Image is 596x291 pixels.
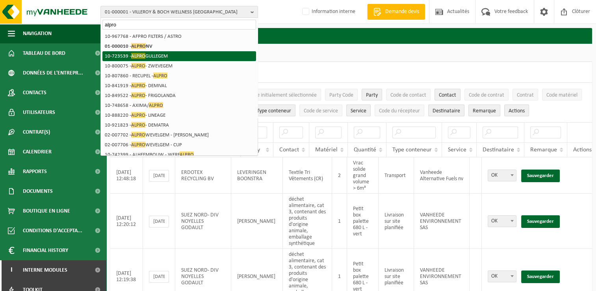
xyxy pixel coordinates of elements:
[546,92,577,98] span: Code matériel
[414,194,470,249] td: VANHEEDE ENVIRONNEMENT SAS
[253,104,295,116] button: Type conteneurType conteneur: Activate to sort
[488,271,516,282] span: OK
[23,221,82,241] span: Conditions d'accepta...
[249,92,317,98] span: Date initialement sélectionnée
[23,241,68,260] span: Financial History
[23,24,52,43] span: Navigation
[386,89,431,101] button: Code de contactCode de contact: Activate to sort
[231,157,283,194] td: LEVERINGEN BOONSTRA
[304,108,338,114] span: Code de service
[379,194,414,249] td: Livraison sur site planifiée
[362,89,382,101] button: PartyParty: Activate to sort
[379,157,414,194] td: Transport
[366,92,378,98] span: Party
[517,92,534,98] span: Contrat
[131,53,145,59] span: ALPRO
[488,216,516,227] span: OK
[102,81,256,91] li: 10-841919 - - DEMIVAL
[102,120,256,130] li: 10-921823 - - DEMATRA
[180,151,194,157] span: ALPRO
[347,194,379,249] td: Petit box palette 680 L - vert
[110,157,143,194] td: [DATE] 12:48:18
[315,147,338,153] span: Matériel
[434,89,460,101] button: ContactContact: Activate to sort
[488,215,516,227] span: OK
[530,147,557,153] span: Remarque
[257,108,291,114] span: Type conteneur
[414,157,470,194] td: Vanheede Alternative Fuels nv
[23,83,46,103] span: Contacts
[367,4,425,20] a: Demande devis
[375,104,424,116] button: Code du récepteurCode du récepteur: Activate to sort
[102,150,256,160] li: 10-742399 - ALHEEMBOUW - WERF
[175,194,231,249] td: SUEZ NORD- DIV NOYELLES GODAULT
[521,215,560,228] a: Sauvegarder
[329,92,353,98] span: Party Code
[102,20,256,30] input: Chercher des succursales liées
[131,63,145,69] span: ALPRO
[102,130,256,140] li: 02-007702 - WEVELGEM - [PERSON_NAME]
[175,157,231,194] td: ERDOTEX RECYCLING BV
[301,6,355,18] label: Information interne
[8,260,15,280] span: I
[244,89,321,101] button: Date initialement sélectionnéeDate initialement sélectionnée: Activate to sort
[110,194,143,249] td: [DATE] 12:20:12
[102,51,256,61] li: 10-723539 - GULLEGEM
[23,162,47,181] span: Rapports
[542,89,582,101] button: Code matérielCode matériel: Activate to sort
[347,157,379,194] td: Vrac solide grand volume > 6m³
[332,194,347,249] td: 1
[23,63,83,83] span: Données de l'entrepr...
[102,32,256,41] li: 10-967768 - AFPRO FILTERS / ASTRO
[379,108,420,114] span: Code du récepteur
[332,157,347,194] td: 2
[488,270,516,282] span: OK
[102,140,256,150] li: 02-007706 - WEVELGEM - CUP
[483,147,514,153] span: Destinataire
[390,92,426,98] span: Code de contact
[102,101,256,110] li: 10-748658 - AXIMA/
[100,6,258,18] button: 01-000001 - VILLEROY & BOCH WELLNESS [GEOGRAPHIC_DATA]
[131,112,145,118] span: ALPRO
[488,170,516,181] span: OK
[102,61,256,71] li: 10-800075 - - ZWEVEGEM
[131,82,145,88] span: ALPRO
[299,104,342,116] button: Code de serviceCode de service: Activate to sort
[283,194,332,249] td: déchet alimentaire, cat 3, contenant des produits d'origine animale, emballage synthétique
[383,8,421,16] span: Demande devis
[392,147,432,153] span: Type conteneur
[521,270,560,283] a: Sauvegarder
[469,92,504,98] span: Code de contrat
[131,92,145,98] span: ALPRO
[131,43,146,49] span: ALPRO
[573,147,592,153] span: Actions
[23,260,67,280] span: Interne modules
[102,91,256,101] li: 10-849522 - - FRIGOLANDA
[428,104,464,116] button: DestinataireDestinataire : Activate to sort
[473,108,496,114] span: Remarque
[131,122,145,128] span: ALPRO
[231,194,283,249] td: [PERSON_NAME]
[105,43,152,49] strong: 01-000010 - NV
[509,108,525,114] span: Actions
[105,6,247,18] span: 01-000001 - VILLEROY & BOCH WELLNESS [GEOGRAPHIC_DATA]
[283,157,332,194] td: Textile Tri Vêtements (CR)
[102,110,256,120] li: 10-888220 - - LINEAGE
[102,71,256,81] li: 10-807860 - RECUPEL -
[149,102,163,108] span: ALPRO
[110,28,592,43] h2: Order Entry Approval
[464,89,509,101] button: Code de contratCode de contrat: Activate to sort
[23,181,53,201] span: Documents
[23,43,65,63] span: Tableau de bord
[131,132,145,138] span: ALPRO
[468,104,500,116] button: RemarqueRemarque: Activate to sort
[512,89,538,101] button: ContratContrat: Activate to sort
[354,147,376,153] span: Quantité
[23,201,70,221] span: Boutique en ligne
[325,89,358,101] button: Party CodeParty Code: Activate to sort
[521,170,560,182] a: Sauvegarder
[23,122,50,142] span: Contrat(s)
[448,147,466,153] span: Service
[23,142,52,162] span: Calendrier
[488,170,516,181] span: OK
